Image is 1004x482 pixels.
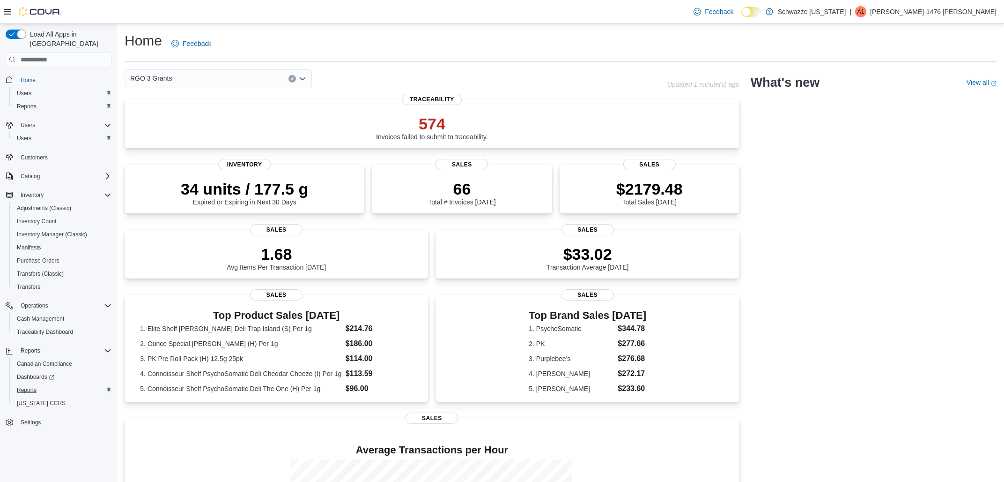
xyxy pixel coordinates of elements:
button: Reports [17,345,44,356]
button: Transfers [9,280,115,294]
button: Home [2,73,115,86]
h3: Top Brand Sales [DATE] [529,310,646,321]
button: Inventory [2,188,115,202]
dd: $344.78 [618,323,646,334]
span: Canadian Compliance [13,358,111,369]
dd: $272.17 [618,368,646,379]
span: Users [13,133,111,144]
button: [US_STATE] CCRS [9,397,115,410]
span: Reports [17,345,111,356]
span: Settings [17,416,111,428]
span: Inventory Manager (Classic) [17,231,87,238]
a: Manifests [13,242,44,253]
h3: Top Product Sales [DATE] [140,310,413,321]
span: Feedback [705,7,733,16]
span: Home [21,76,36,84]
button: Cash Management [9,312,115,325]
a: Transfers [13,281,44,293]
span: Catalog [21,173,40,180]
dt: 5. Connoisseur Shelf PsychoSomatic Deli The One (H) Per 1g [140,384,341,393]
span: Inventory Count [13,216,111,227]
button: Inventory [17,189,47,201]
span: Adjustments (Classic) [17,204,71,212]
span: Load All Apps in [GEOGRAPHIC_DATA] [26,30,111,48]
span: Sales [561,289,614,301]
dd: $186.00 [346,338,413,349]
dt: 3. PK Pre Roll Pack (H) 12.5g 25pk [140,354,341,363]
div: Transaction Average [DATE] [546,245,629,271]
img: Cova [19,7,61,16]
span: Users [21,121,35,129]
button: Canadian Compliance [9,357,115,370]
dt: 5. [PERSON_NAME] [529,384,614,393]
span: Reports [21,347,40,354]
span: Sales [406,413,458,424]
button: Open list of options [299,75,306,83]
span: Users [13,88,111,99]
a: Purchase Orders [13,255,63,266]
button: Inventory Manager (Classic) [9,228,115,241]
a: Canadian Compliance [13,358,76,369]
a: Feedback [168,34,215,53]
p: $2179.48 [616,180,683,198]
button: Customers [2,151,115,164]
a: Inventory Manager (Classic) [13,229,91,240]
span: Users [17,120,111,131]
a: Cash Management [13,313,68,324]
a: Adjustments (Classic) [13,203,75,214]
span: Cash Management [13,313,111,324]
span: Manifests [17,244,41,251]
dt: 1. PsychoSomatic [529,324,614,333]
span: A1 [857,6,864,17]
dd: $114.00 [346,353,413,364]
p: 1.68 [227,245,326,264]
button: Transfers (Classic) [9,267,115,280]
span: Transfers (Classic) [17,270,64,278]
button: Clear input [288,75,296,83]
input: Dark Mode [741,7,761,17]
p: Updated 1 minute(s) ago [667,81,739,88]
p: [PERSON_NAME]-1476 [PERSON_NAME] [870,6,997,17]
button: Users [9,132,115,145]
span: Adjustments (Classic) [13,203,111,214]
a: Users [13,88,35,99]
span: Users [17,90,31,97]
nav: Complex example [6,69,111,453]
a: Dashboards [13,371,58,383]
a: Home [17,75,39,86]
span: Customers [21,154,48,161]
div: Allyson-1476 Miller [855,6,866,17]
a: Customers [17,152,52,163]
div: Total Sales [DATE] [616,180,683,206]
p: 34 units / 177.5 g [181,180,308,198]
dt: 1. Elite Shelf [PERSON_NAME] Deli Trap Island (S) Per 1g [140,324,341,333]
a: Settings [17,417,44,428]
span: Transfers [13,281,111,293]
a: Traceabilty Dashboard [13,326,77,338]
dd: $277.66 [618,338,646,349]
span: Operations [21,302,48,309]
button: Inventory Count [9,215,115,228]
button: Operations [17,300,52,311]
span: Catalog [17,171,111,182]
span: Purchase Orders [17,257,59,264]
button: Manifests [9,241,115,254]
span: Manifests [13,242,111,253]
span: Inventory [21,191,44,199]
dt: 3. Purplebee's [529,354,614,363]
dd: $276.68 [618,353,646,364]
dd: $113.59 [346,368,413,379]
a: Dashboards [9,370,115,384]
div: Invoices failed to submit to traceability. [376,114,488,141]
button: Users [2,119,115,132]
button: Reports [9,100,115,113]
p: Schwazze [US_STATE] [778,6,846,17]
a: Reports [13,384,40,396]
span: Reports [17,103,37,110]
button: Catalog [17,171,44,182]
span: Inventory [218,159,271,170]
span: Customers [17,151,111,163]
p: | [849,6,851,17]
span: Sales [250,224,303,235]
span: Sales [561,224,614,235]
